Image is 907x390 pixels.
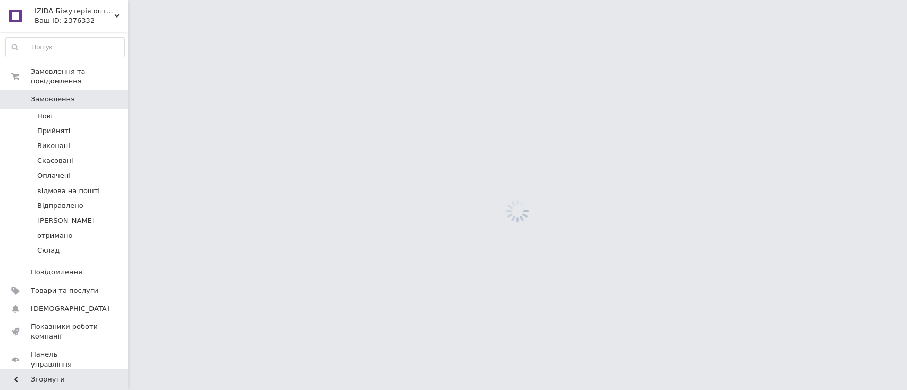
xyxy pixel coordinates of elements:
[37,216,95,226] span: [PERSON_NAME]
[37,171,71,180] span: Оплачені
[31,94,75,104] span: Замовлення
[37,141,70,151] span: Виконані
[37,156,73,166] span: Скасовані
[31,322,98,341] span: Показники роботи компанії
[503,197,532,226] img: spinner_grey-bg-hcd09dd2d8f1a785e3413b09b97f8118e7.gif
[37,201,83,211] span: Відправлено
[37,231,72,240] span: отримано
[31,286,98,296] span: Товари та послуги
[31,267,82,277] span: Повідомлення
[35,6,114,16] span: IZIDA Біжутерія оптом, натуральне каміння та перли, фурнітура для біжутерії оптом
[6,38,124,57] input: Пошук
[31,350,98,369] span: Панель управління
[35,16,128,25] div: Ваш ID: 2376332
[37,126,70,136] span: Прийняті
[37,111,53,121] span: Нові
[37,186,100,196] span: відмова на пошті
[37,246,60,255] span: Склад
[31,67,128,86] span: Замовлення та повідомлення
[31,304,109,314] span: [DEMOGRAPHIC_DATA]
